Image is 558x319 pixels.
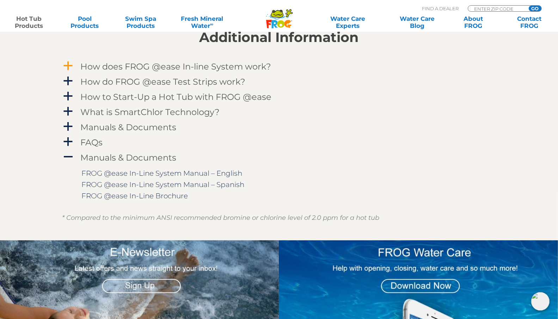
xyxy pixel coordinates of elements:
[473,6,521,12] input: Zip Code Form
[82,192,188,200] a: FROG @ease In-Line Brochure
[62,151,496,164] a: A Manuals & Documents
[508,15,551,29] a: ContactFROG
[63,106,74,117] span: a
[175,15,229,29] a: Fresh MineralWater∞
[81,138,103,147] h4: FAQs
[63,61,74,71] span: a
[63,137,74,147] span: a
[81,92,272,102] h4: How to Start-Up a Hot Tub with FROG @ease
[82,169,243,177] a: FROG @ease In-Line System Manual – English
[62,136,496,149] a: a FAQs
[452,15,495,29] a: AboutFROG
[62,214,380,222] em: * Compared to the minimum ANSI recommended bromine or chlorine level of 2.0 ppm for a hot tub
[62,75,496,88] a: a How do FROG @ease Test Strips work?
[62,90,496,103] a: a How to Start-Up a Hot Tub with FROG @ease
[63,76,74,86] span: a
[531,292,550,311] img: openIcon
[81,77,246,86] h4: How do FROG @ease Test Strips work?
[63,152,74,162] span: A
[62,106,496,119] a: a What is SmartChlor Technology?
[81,122,177,132] h4: Manuals & Documents
[7,15,50,29] a: Hot TubProducts
[81,62,271,71] h4: How does FROG @ease In-line System work?
[62,30,496,45] h2: Additional Information
[422,5,459,12] p: Find A Dealer
[119,15,162,29] a: Swim SpaProducts
[63,91,74,102] span: a
[82,180,245,189] a: FROG @ease In-Line System Manual – Spanish
[529,6,541,11] input: GO
[62,121,496,134] a: a Manuals & Documents
[210,22,213,27] sup: ∞
[62,60,496,73] a: a How does FROG @ease In-line System work?
[312,15,383,29] a: Water CareExperts
[81,153,177,162] h4: Manuals & Documents
[395,15,439,29] a: Water CareBlog
[63,15,106,29] a: PoolProducts
[81,107,220,117] h4: What is SmartChlor Technology?
[63,121,74,132] span: a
